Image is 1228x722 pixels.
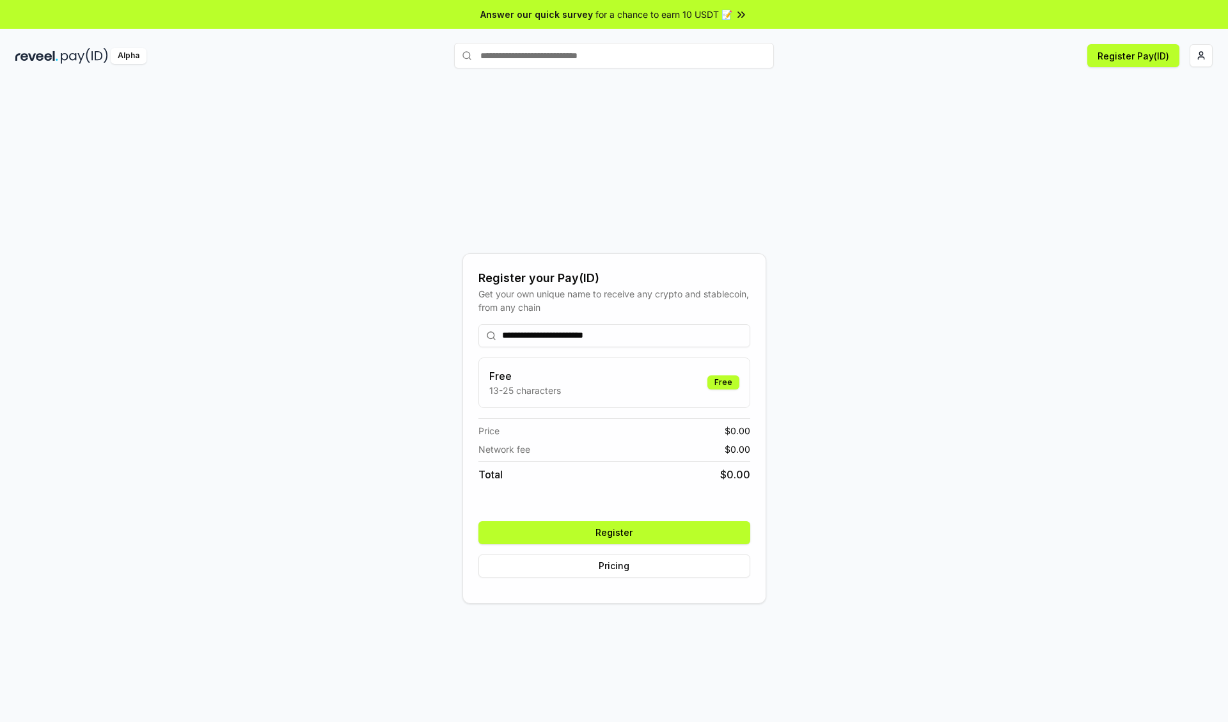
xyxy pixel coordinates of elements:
[707,375,739,389] div: Free
[478,443,530,456] span: Network fee
[478,467,503,482] span: Total
[725,443,750,456] span: $ 0.00
[478,424,500,437] span: Price
[478,521,750,544] button: Register
[478,287,750,314] div: Get your own unique name to receive any crypto and stablecoin, from any chain
[725,424,750,437] span: $ 0.00
[480,8,593,21] span: Answer our quick survey
[720,467,750,482] span: $ 0.00
[478,554,750,577] button: Pricing
[111,48,146,64] div: Alpha
[1087,44,1179,67] button: Register Pay(ID)
[15,48,58,64] img: reveel_dark
[595,8,732,21] span: for a chance to earn 10 USDT 📝
[489,368,561,384] h3: Free
[489,384,561,397] p: 13-25 characters
[61,48,108,64] img: pay_id
[478,269,750,287] div: Register your Pay(ID)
